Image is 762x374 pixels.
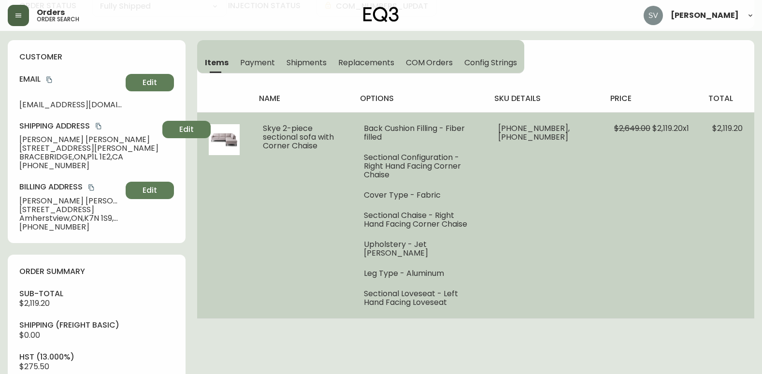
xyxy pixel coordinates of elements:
span: $275.50 [19,361,49,372]
span: BRACEBRIDGE , ON , P1L 1E2 , CA [19,153,158,161]
span: [PHONE_NUMBER] [19,161,158,170]
img: 6a42ae88-dd79-4950-ac23-3609e07a8c39.jpg [209,124,240,155]
h4: price [610,93,693,104]
button: Edit [126,182,174,199]
li: Back Cushion Filling - Fiber filled [364,124,475,142]
span: $2,119.20 [712,123,743,134]
span: [PERSON_NAME] [PERSON_NAME] [19,135,158,144]
li: Upholstery - Jet [PERSON_NAME] [364,240,475,258]
span: Amherstview , ON , K7N 1S9 , CA [19,214,122,223]
span: Shipments [287,58,327,68]
span: $0.00 [19,330,40,341]
img: logo [363,7,399,22]
h4: Email [19,74,122,85]
span: [STREET_ADDRESS][PERSON_NAME] [19,144,158,153]
h4: hst (13.000%) [19,352,174,362]
span: Orders [37,9,65,16]
h4: Shipping ( Freight Basic ) [19,320,174,331]
h4: options [360,93,479,104]
span: Payment [240,58,275,68]
span: [PHONE_NUMBER] [19,223,122,231]
h4: total [708,93,747,104]
span: COM Orders [406,58,453,68]
img: 0ef69294c49e88f033bcbeb13310b844 [644,6,663,25]
span: [EMAIL_ADDRESS][DOMAIN_NAME] [19,101,122,109]
h4: sku details [494,93,595,104]
span: Items [205,58,229,68]
button: Edit [126,74,174,91]
span: [PHONE_NUMBER], [PHONE_NUMBER] [498,123,570,143]
span: Edit [143,185,157,196]
li: Sectional Chaise - Right Hand Facing Corner Chaise [364,211,475,229]
h4: name [259,93,345,104]
h4: sub-total [19,288,174,299]
li: Cover Type - Fabric [364,191,475,200]
span: Replacements [338,58,394,68]
span: Config Strings [464,58,517,68]
h4: Shipping Address [19,121,158,131]
button: Edit [162,121,211,138]
li: Sectional Loveseat - Left Hand Facing Loveseat [364,289,475,307]
button: copy [86,183,96,192]
span: $2,119.20 [19,298,50,309]
h4: customer [19,52,174,62]
button: copy [44,75,54,85]
span: [PERSON_NAME] [PERSON_NAME] [19,197,122,205]
span: [PERSON_NAME] [671,12,739,19]
span: Edit [143,77,157,88]
span: Skye 2-piece sectional sofa with Corner Chaise [263,123,334,151]
span: Edit [179,124,194,135]
span: [STREET_ADDRESS] [19,205,122,214]
button: copy [94,121,103,131]
h5: order search [37,16,79,22]
span: $2,649.00 [614,123,650,134]
h4: order summary [19,266,174,277]
span: $2,119.20 x 1 [652,123,689,134]
li: Sectional Configuration - Right Hand Facing Corner Chaise [364,153,475,179]
li: Leg Type - Aluminum [364,269,475,278]
h4: Billing Address [19,182,122,192]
